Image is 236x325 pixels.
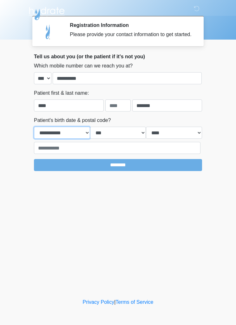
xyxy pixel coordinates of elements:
[28,5,66,21] img: Hydrate IV Bar - Chandler Logo
[34,117,111,124] label: Patient's birth date & postal code?
[34,89,89,97] label: Patient first & last name:
[39,22,58,41] img: Agent Avatar
[83,299,115,305] a: Privacy Policy
[115,299,153,305] a: Terms of Service
[114,299,115,305] a: |
[70,31,193,38] div: Please provide your contact information to get started.
[34,54,202,60] h2: Tell us about you (or the patient if it's not you)
[34,62,133,70] label: Which mobile number can we reach you at?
